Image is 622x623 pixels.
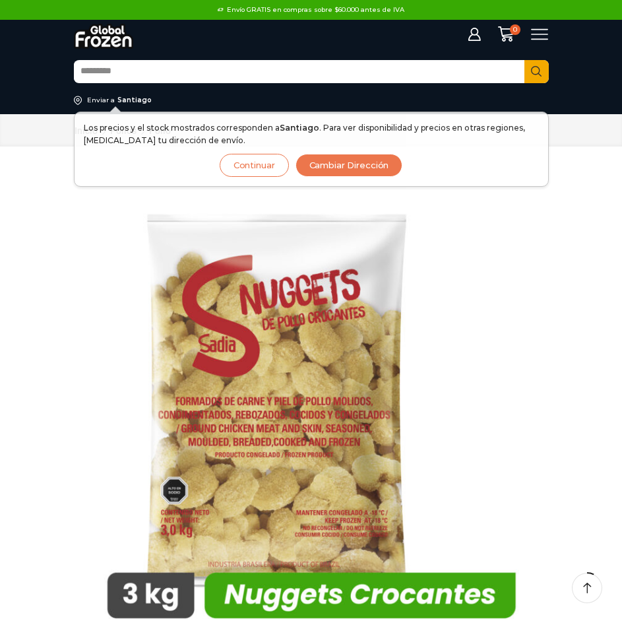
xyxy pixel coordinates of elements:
img: address-field-icon.svg [74,96,87,105]
span: 0 [510,24,520,35]
button: Continuar [220,154,289,177]
p: Los precios y el stock mostrados corresponden a . Para ver disponibilidad y precios en otras regi... [84,121,539,147]
a: 0 [491,26,520,42]
button: Search button [524,60,549,83]
strong: Santiago [280,123,319,133]
button: Cambiar Dirección [295,154,403,177]
div: Enviar a [87,96,115,105]
div: Santiago [117,96,152,105]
